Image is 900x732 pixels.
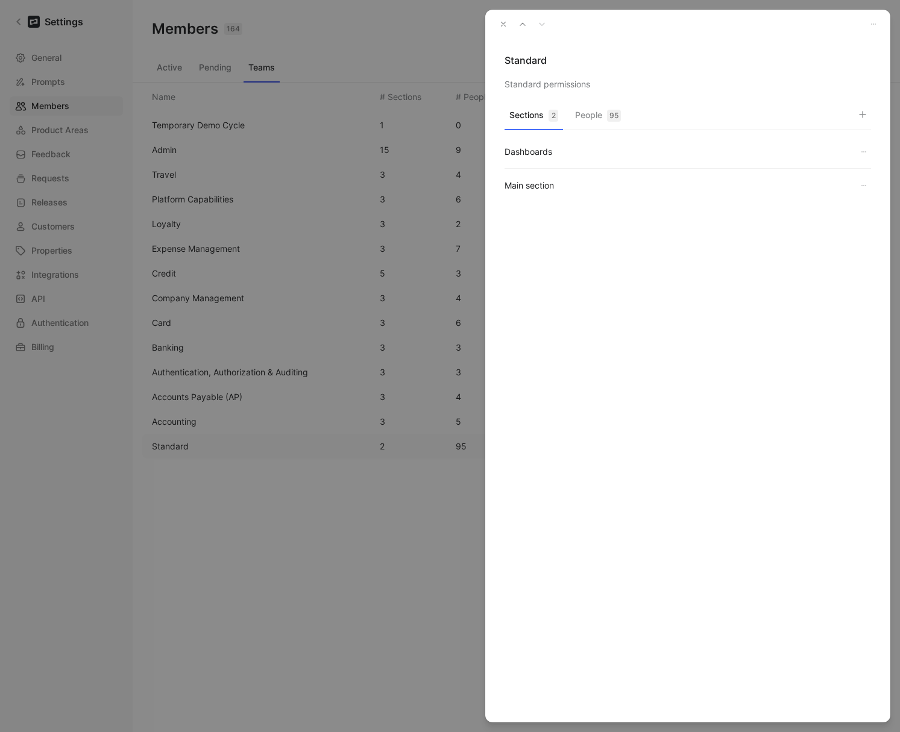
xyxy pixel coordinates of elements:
p: Standard permissions [505,77,871,92]
button: Sections [505,107,563,130]
div: 2 [549,110,558,122]
span: Dashboards [505,145,552,159]
h1: Standard [505,53,871,67]
div: 95 [607,110,621,122]
button: People [570,107,626,130]
span: Main section [505,178,554,193]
